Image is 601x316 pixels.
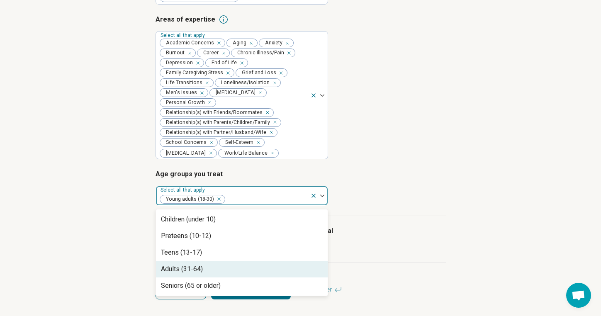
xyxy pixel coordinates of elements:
span: School Concerns [160,139,209,146]
span: Depression [160,59,195,67]
span: Work/Life Balance [219,149,270,157]
div: Children (under 10) [161,214,216,224]
h3: Areas of expertise [156,15,446,24]
span: Self-Esteem [219,139,256,146]
div: Teens (13-17) [161,248,202,258]
div: Open chat [566,283,591,308]
span: Relationship(s) with Partner/Husband/Wife [160,129,269,136]
label: Select all that apply [161,32,207,38]
span: Young adults (18-30) [160,195,217,203]
span: Life Transitions [160,79,205,87]
span: Aging [227,39,249,47]
span: Career [197,49,221,57]
label: Select all that apply [161,187,207,193]
span: End of Life [206,59,239,67]
span: [MEDICAL_DATA] [160,149,208,157]
span: Relationship(s) with Friends/Roommates [160,109,265,117]
span: Personal Growth [160,99,207,107]
span: Chronic Illness/Pain [231,49,287,57]
span: Loneliness/Isolation [215,79,272,87]
div: Seniors (65 or older) [161,281,221,291]
h3: Age groups you treat [156,169,446,179]
span: Relationship(s) with Parents/Children/Family [160,119,273,126]
div: Preteens (10-12) [161,231,211,241]
span: Academic Concerns [160,39,217,47]
div: Adults (31-64) [161,264,203,274]
span: Grief and Loss [236,69,279,77]
span: [MEDICAL_DATA] [210,89,258,97]
span: Anxiety [259,39,285,47]
span: Burnout [160,49,187,57]
span: Men's Issues [160,89,200,97]
span: Family Caregiving Stress [160,69,226,77]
